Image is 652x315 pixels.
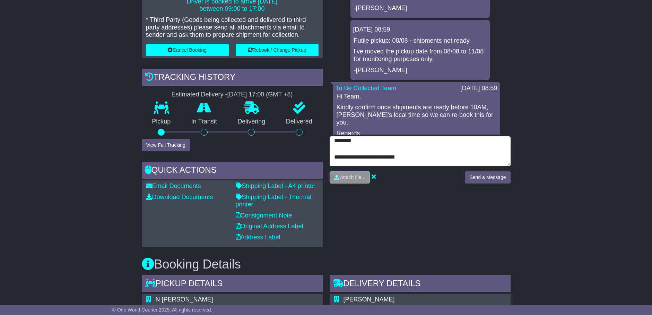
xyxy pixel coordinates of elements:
div: Pickup Details [142,275,323,294]
div: [DATE] 17:00 (GMT +8) [227,91,293,99]
p: I've moved the pickup date from 08/08 to 11/08 for monitoring purposes only. [354,48,486,63]
span: © One World Courier 2025. All rights reserved. [112,307,212,313]
a: Download Documents [146,194,213,201]
div: Delivery Details [330,275,511,294]
button: View Full Tracking [142,139,190,151]
p: Kindly confirm once shipments are ready before 10AM, [PERSON_NAME]'s local time so we can re-book... [337,104,497,126]
div: Estimated Delivery - [142,91,323,99]
p: -[PERSON_NAME] [354,5,486,12]
a: Email Documents [146,182,201,189]
a: Consignment Note [236,212,292,219]
a: To Be Collected Team [336,85,397,92]
span: [PERSON_NAME] [344,296,395,303]
div: [DATE] 08:59 [353,26,487,34]
a: Shipping Label - Thermal printer [236,194,312,208]
p: -[PERSON_NAME] [354,67,486,74]
p: Futile pickup: 08/08 - shipments not ready. [354,37,486,45]
p: Pickup [142,118,181,126]
a: Address Label [236,234,280,241]
div: Tracking history [142,69,323,87]
div: Quick Actions [142,162,323,180]
p: In Transit [181,118,227,126]
button: Cancel Booking [146,44,229,56]
span: N [PERSON_NAME] [156,296,213,303]
a: Original Address Label [236,223,303,230]
p: Regards, [337,130,497,137]
h3: Booking Details [142,257,511,271]
p: Delivering [227,118,276,126]
div: [DATE] 08:59 [460,85,497,92]
p: Hi Team, [337,93,497,101]
p: * Third Party (Goods being collected and delivered to third party addresses) please send all atta... [146,16,319,39]
button: Send a Message [465,171,510,184]
button: Rebook / Change Pickup [236,44,319,56]
a: Shipping Label - A4 printer [236,182,315,189]
p: Delivered [276,118,323,126]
